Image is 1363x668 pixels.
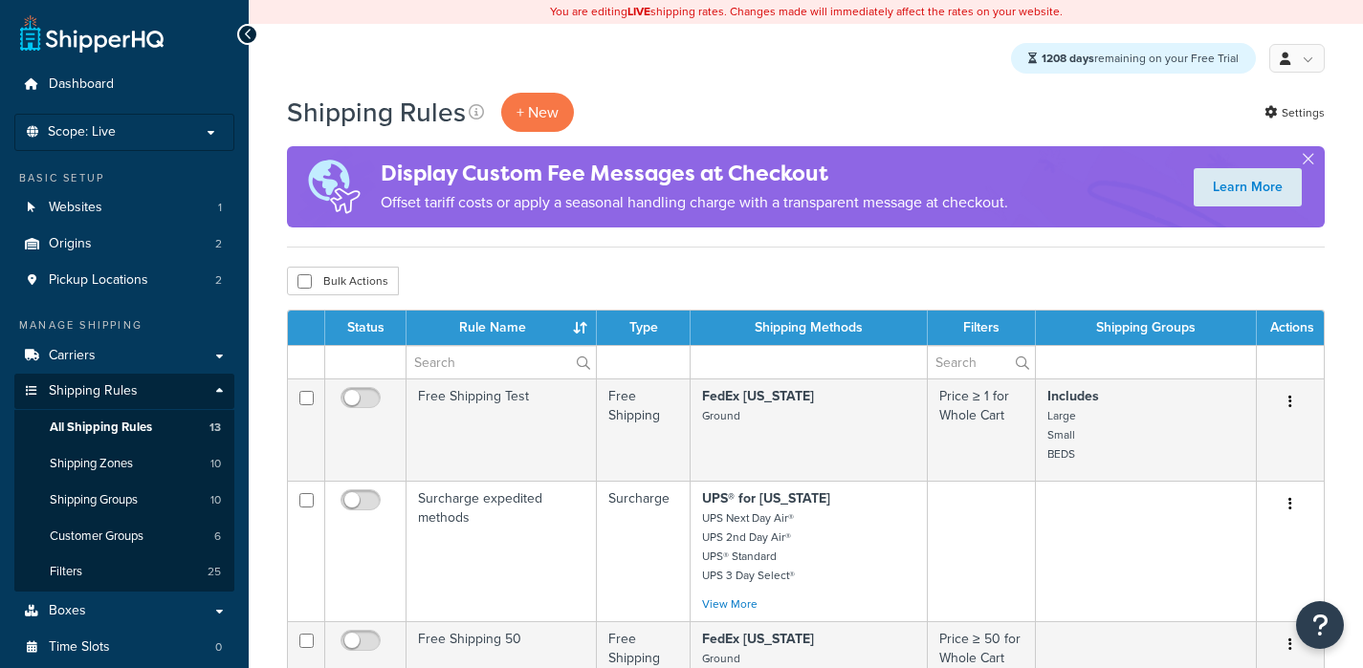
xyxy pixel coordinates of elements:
[702,509,795,584] small: UPS Next Day Air® UPS 2nd Day Air® UPS® Standard UPS 3 Day Select®
[49,383,138,399] span: Shipping Rules
[215,272,222,289] span: 2
[49,76,114,93] span: Dashboard
[14,226,234,262] a: Origins 2
[627,3,650,20] b: LIVE
[214,528,221,545] span: 6
[210,456,221,472] span: 10
[702,488,830,508] strong: UPS® for [US_STATE]
[50,528,143,545] span: Customer Groups
[14,630,234,665] li: Time Slots
[48,124,116,140] span: Scope: Live
[14,410,234,445] li: All Shipping Rules
[49,236,92,252] span: Origins
[381,189,1008,216] p: Offset tariff costs or apply a seasonal handling charge with a transparent message at checkout.
[20,14,164,53] a: ShipperHQ Home
[1042,50,1094,67] strong: 1208 days
[1047,407,1076,463] small: Large Small BEDS
[287,146,381,227] img: duties-banner-06bc72dcb5fe05cb3f9472aba00be2ae8eb53ab6f0d8bb03d382ba314ac3c341.png
[14,170,234,186] div: Basic Setup
[597,481,691,621] td: Surcharge
[14,554,234,590] a: Filters 25
[597,378,691,481] td: Free Shipping
[597,311,691,345] th: Type
[702,595,758,613] a: View More
[14,446,234,482] li: Shipping Zones
[407,311,597,345] th: Rule Name : activate to sort column ascending
[1047,386,1099,406] strong: Includes
[14,519,234,554] a: Customer Groups 6
[49,200,102,216] span: Websites
[1194,168,1302,206] a: Learn More
[1011,43,1256,74] div: remaining on your Free Trial
[49,348,96,364] span: Carriers
[14,483,234,518] a: Shipping Groups 10
[325,311,407,345] th: Status
[208,564,221,580] span: 25
[49,272,148,289] span: Pickup Locations
[210,492,221,508] span: 10
[501,93,574,132] p: + New
[14,338,234,374] a: Carriers
[1257,311,1324,345] th: Actions
[407,378,597,481] td: Free Shipping Test
[702,407,740,424] small: Ground
[50,456,133,472] span: Shipping Zones
[1036,311,1257,345] th: Shipping Groups
[702,650,740,667] small: Ground
[287,267,399,295] button: Bulk Actions
[215,639,222,656] span: 0
[50,420,152,436] span: All Shipping Rules
[928,311,1036,345] th: Filters
[14,593,234,629] a: Boxes
[14,263,234,298] a: Pickup Locations 2
[14,446,234,482] a: Shipping Zones 10
[407,346,596,378] input: Search
[14,67,234,102] a: Dashboard
[928,346,1035,378] input: Search
[14,483,234,518] li: Shipping Groups
[1296,601,1344,649] button: Open Resource Center
[14,519,234,554] li: Customer Groups
[928,378,1036,481] td: Price ≥ 1 for Whole Cart
[1264,99,1325,126] a: Settings
[14,317,234,334] div: Manage Shipping
[14,374,234,409] a: Shipping Rules
[14,374,234,592] li: Shipping Rules
[14,410,234,445] a: All Shipping Rules 13
[702,386,814,406] strong: FedEx [US_STATE]
[218,200,222,216] span: 1
[14,630,234,665] a: Time Slots 0
[407,481,597,621] td: Surcharge expedited methods
[49,639,110,656] span: Time Slots
[287,94,466,131] h1: Shipping Rules
[14,190,234,226] a: Websites 1
[381,158,1008,189] h4: Display Custom Fee Messages at Checkout
[50,492,138,508] span: Shipping Groups
[215,236,222,252] span: 2
[691,311,928,345] th: Shipping Methods
[702,629,814,649] strong: FedEx [US_STATE]
[14,263,234,298] li: Pickup Locations
[14,226,234,262] li: Origins
[50,564,82,580] span: Filters
[209,420,221,436] span: 13
[14,190,234,226] li: Websites
[14,554,234,590] li: Filters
